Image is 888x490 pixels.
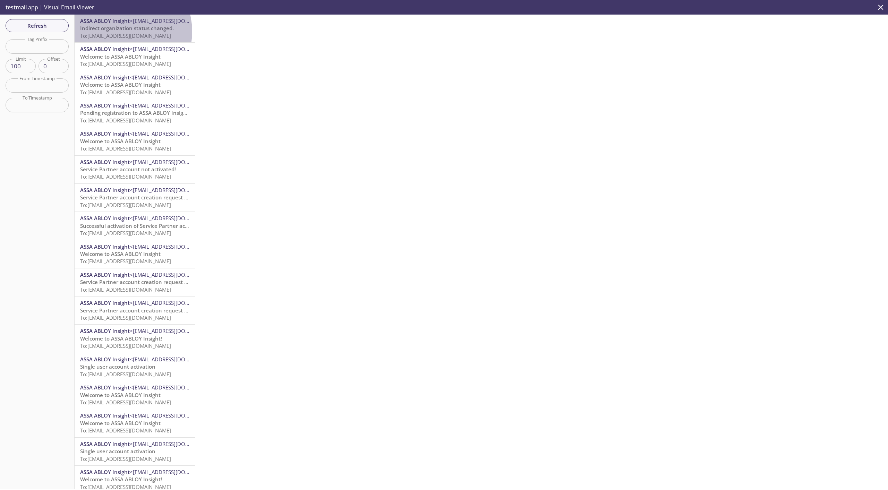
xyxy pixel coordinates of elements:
[80,17,130,24] span: ASSA ABLOY Insight
[75,381,195,409] div: ASSA ABLOY Insight<[EMAIL_ADDRESS][DOMAIN_NAME]>Welcome to ASSA ABLOY InsightTo:[EMAIL_ADDRESS][D...
[80,215,130,222] span: ASSA ABLOY Insight
[75,268,195,296] div: ASSA ABLOY Insight<[EMAIL_ADDRESS][DOMAIN_NAME]>Service Partner account creation request submitte...
[130,327,220,334] span: <[EMAIL_ADDRESS][DOMAIN_NAME]>
[80,440,130,447] span: ASSA ABLOY Insight
[80,342,171,349] span: To: [EMAIL_ADDRESS][DOMAIN_NAME]
[130,215,220,222] span: <[EMAIL_ADDRESS][DOMAIN_NAME]>
[80,53,161,60] span: Welcome to ASSA ABLOY Insight
[80,25,174,32] span: Indirect organization status changed.
[80,307,210,314] span: Service Partner account creation request submitted
[130,440,220,447] span: <[EMAIL_ADDRESS][DOMAIN_NAME]>
[75,353,195,381] div: ASSA ABLOY Insight<[EMAIL_ADDRESS][DOMAIN_NAME]>Single user account activationTo:[EMAIL_ADDRESS][...
[80,314,171,321] span: To: [EMAIL_ADDRESS][DOMAIN_NAME]
[130,74,220,81] span: <[EMAIL_ADDRESS][DOMAIN_NAME]>
[80,420,161,427] span: Welcome to ASSA ABLOY Insight
[130,45,220,52] span: <[EMAIL_ADDRESS][DOMAIN_NAME]>
[75,296,195,324] div: ASSA ABLOY Insight<[EMAIL_ADDRESS][DOMAIN_NAME]>Service Partner account creation request submitte...
[80,455,171,462] span: To: [EMAIL_ADDRESS][DOMAIN_NAME]
[80,399,171,406] span: To: [EMAIL_ADDRESS][DOMAIN_NAME]
[80,476,162,483] span: Welcome to ASSA ABLOY Insight!
[80,166,176,173] span: Service Partner account not activated!
[80,130,130,137] span: ASSA ABLOY Insight
[6,19,69,32] button: Refresh
[130,271,220,278] span: <[EMAIL_ADDRESS][DOMAIN_NAME]>
[80,230,171,237] span: To: [EMAIL_ADDRESS][DOMAIN_NAME]
[75,325,195,352] div: ASSA ABLOY Insight<[EMAIL_ADDRESS][DOMAIN_NAME]>Welcome to ASSA ABLOY Insight!To:[EMAIL_ADDRESS][...
[130,187,220,194] span: <[EMAIL_ADDRESS][DOMAIN_NAME]>
[130,17,220,24] span: <[EMAIL_ADDRESS][DOMAIN_NAME]>
[130,356,220,363] span: <[EMAIL_ADDRESS][DOMAIN_NAME]>
[75,71,195,99] div: ASSA ABLOY Insight<[EMAIL_ADDRESS][DOMAIN_NAME]>Welcome to ASSA ABLOY InsightTo:[EMAIL_ADDRESS][D...
[80,173,171,180] span: To: [EMAIL_ADDRESS][DOMAIN_NAME]
[80,335,162,342] span: Welcome to ASSA ABLOY Insight!
[80,271,130,278] span: ASSA ABLOY Insight
[80,427,171,434] span: To: [EMAIL_ADDRESS][DOMAIN_NAME]
[80,201,171,208] span: To: [EMAIL_ADDRESS][DOMAIN_NAME]
[130,412,220,419] span: <[EMAIL_ADDRESS][DOMAIN_NAME]>
[80,138,161,145] span: Welcome to ASSA ABLOY Insight
[80,117,171,124] span: To: [EMAIL_ADDRESS][DOMAIN_NAME]
[80,384,130,391] span: ASSA ABLOY Insight
[80,327,130,334] span: ASSA ABLOY Insight
[80,258,171,265] span: To: [EMAIL_ADDRESS][DOMAIN_NAME]
[80,102,130,109] span: ASSA ABLOY Insight
[80,109,215,116] span: Pending registration to ASSA ABLOY Insight reminder!
[80,392,161,398] span: Welcome to ASSA ABLOY Insight
[75,438,195,465] div: ASSA ABLOY Insight<[EMAIL_ADDRESS][DOMAIN_NAME]>Single user account activationTo:[EMAIL_ADDRESS][...
[130,468,220,475] span: <[EMAIL_ADDRESS][DOMAIN_NAME]>
[80,187,130,194] span: ASSA ABLOY Insight
[130,384,220,391] span: <[EMAIL_ADDRESS][DOMAIN_NAME]>
[75,184,195,212] div: ASSA ABLOY Insight<[EMAIL_ADDRESS][DOMAIN_NAME]>Service Partner account creation request submitte...
[130,102,220,109] span: <[EMAIL_ADDRESS][DOMAIN_NAME]>
[75,156,195,183] div: ASSA ABLOY Insight<[EMAIL_ADDRESS][DOMAIN_NAME]>Service Partner account not activated!To:[EMAIL_A...
[80,468,130,475] span: ASSA ABLOY Insight
[80,243,130,250] span: ASSA ABLOY Insight
[75,15,195,42] div: ASSA ABLOY Insight<[EMAIL_ADDRESS][DOMAIN_NAME]>Indirect organization status changed.To:[EMAIL_AD...
[130,130,220,137] span: <[EMAIL_ADDRESS][DOMAIN_NAME]>
[6,3,27,11] span: testmail
[80,250,161,257] span: Welcome to ASSA ABLOY Insight
[75,127,195,155] div: ASSA ABLOY Insight<[EMAIL_ADDRESS][DOMAIN_NAME]>Welcome to ASSA ABLOY InsightTo:[EMAIL_ADDRESS][D...
[80,158,130,165] span: ASSA ABLOY Insight
[80,74,130,81] span: ASSA ABLOY Insight
[75,212,195,240] div: ASSA ABLOY Insight<[EMAIL_ADDRESS][DOMAIN_NAME]>Successful activation of Service Partner account!...
[80,194,210,201] span: Service Partner account creation request submitted
[80,89,171,96] span: To: [EMAIL_ADDRESS][DOMAIN_NAME]
[80,222,201,229] span: Successful activation of Service Partner account!
[75,99,195,127] div: ASSA ABLOY Insight<[EMAIL_ADDRESS][DOMAIN_NAME]>Pending registration to ASSA ABLOY Insight remind...
[80,412,130,419] span: ASSA ABLOY Insight
[80,299,130,306] span: ASSA ABLOY Insight
[80,81,161,88] span: Welcome to ASSA ABLOY Insight
[80,286,171,293] span: To: [EMAIL_ADDRESS][DOMAIN_NAME]
[80,363,155,370] span: Single user account activation
[80,60,171,67] span: To: [EMAIL_ADDRESS][DOMAIN_NAME]
[80,371,171,378] span: To: [EMAIL_ADDRESS][DOMAIN_NAME]
[75,240,195,268] div: ASSA ABLOY Insight<[EMAIL_ADDRESS][DOMAIN_NAME]>Welcome to ASSA ABLOY InsightTo:[EMAIL_ADDRESS][D...
[11,21,63,30] span: Refresh
[130,299,220,306] span: <[EMAIL_ADDRESS][DOMAIN_NAME]>
[80,448,155,455] span: Single user account activation
[80,45,130,52] span: ASSA ABLOY Insight
[80,145,171,152] span: To: [EMAIL_ADDRESS][DOMAIN_NAME]
[75,43,195,70] div: ASSA ABLOY Insight<[EMAIL_ADDRESS][DOMAIN_NAME]>Welcome to ASSA ABLOY InsightTo:[EMAIL_ADDRESS][D...
[130,243,220,250] span: <[EMAIL_ADDRESS][DOMAIN_NAME]>
[80,356,130,363] span: ASSA ABLOY Insight
[80,278,210,285] span: Service Partner account creation request submitted
[80,32,171,39] span: To: [EMAIL_ADDRESS][DOMAIN_NAME]
[130,158,220,165] span: <[EMAIL_ADDRESS][DOMAIN_NAME]>
[75,409,195,437] div: ASSA ABLOY Insight<[EMAIL_ADDRESS][DOMAIN_NAME]>Welcome to ASSA ABLOY InsightTo:[EMAIL_ADDRESS][D...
